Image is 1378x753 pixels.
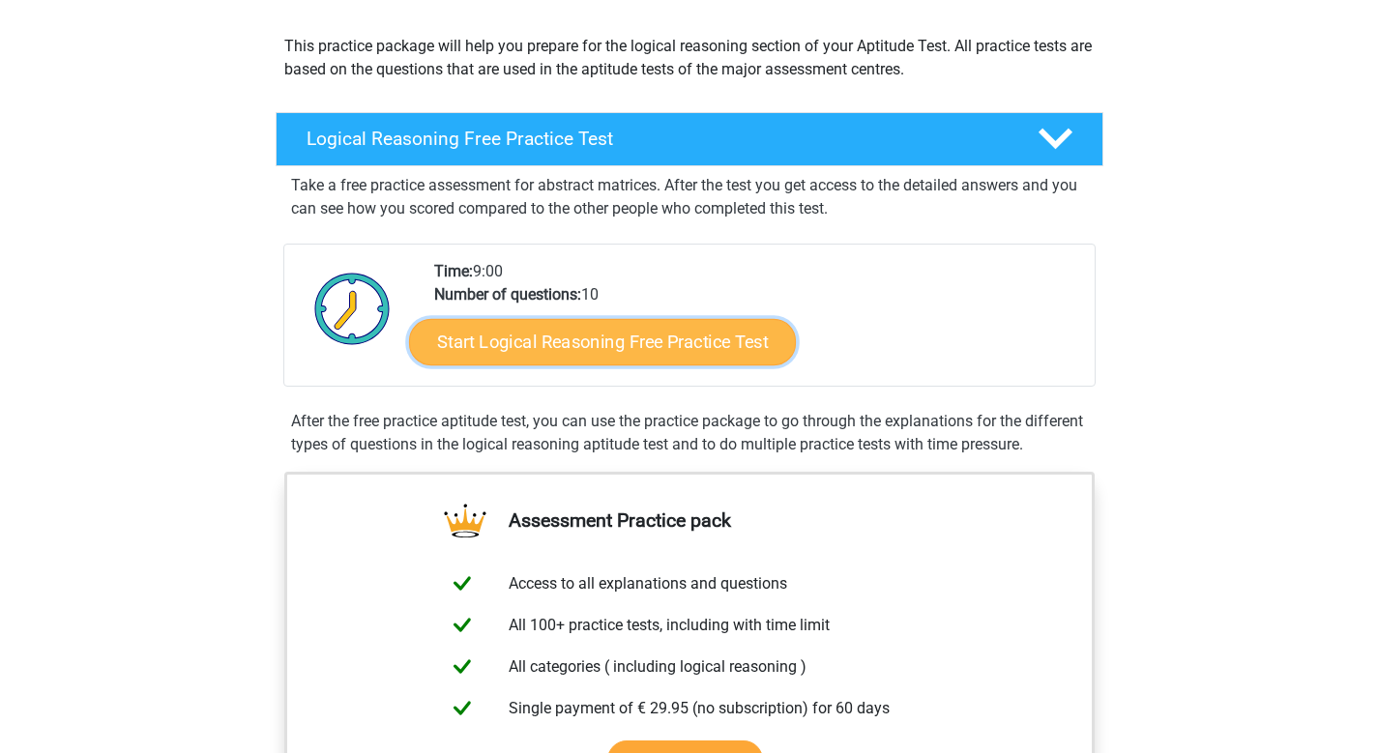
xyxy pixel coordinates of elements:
[434,262,473,280] b: Time:
[420,260,1094,386] div: 9:00 10
[268,112,1111,166] a: Logical Reasoning Free Practice Test
[409,318,796,364] a: Start Logical Reasoning Free Practice Test
[434,285,581,304] b: Number of questions:
[291,174,1088,220] p: Take a free practice assessment for abstract matrices. After the test you get access to the detai...
[304,260,401,357] img: Clock
[284,35,1095,81] p: This practice package will help you prepare for the logical reasoning section of your Aptitude Te...
[283,410,1096,456] div: After the free practice aptitude test, you can use the practice package to go through the explana...
[307,128,1007,150] h4: Logical Reasoning Free Practice Test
